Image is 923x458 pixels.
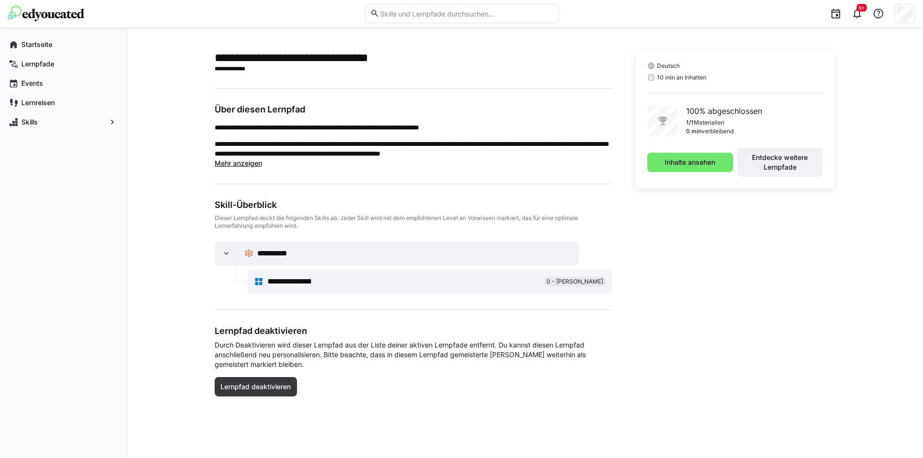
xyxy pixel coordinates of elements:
[657,74,706,81] span: 10 min an Inhalten
[737,148,823,177] button: Entdecke weitere Lernpfade
[215,340,612,369] span: Durch Deaktivieren wird dieser Lernpfad aus der Liste deiner aktiven Lernpfade entfernt. Du kanns...
[215,377,297,396] button: Lernpfad deaktivieren
[215,159,262,167] span: Mehr anzeigen
[657,62,680,70] span: Deutsch
[547,278,603,285] span: 0 - [PERSON_NAME]
[663,158,717,167] span: Inhalte ansehen
[215,325,612,336] h3: Lernpfad deaktivieren
[219,382,292,392] span: Lernpfad deaktivieren
[686,105,762,117] p: 100% abgeschlossen
[647,153,733,172] button: Inhalte ansehen
[686,119,694,126] p: 1/1
[215,214,612,230] div: Dieser Lernpfad deckt die folgenden Skills ab. Jeder Skill wird mit dem empfohlenen Level an Vorw...
[379,9,553,18] input: Skills und Lernpfade durchsuchen…
[686,127,702,135] p: 0 min
[215,104,612,115] h3: Über diesen Lernpfad
[742,153,818,172] span: Entdecke weitere Lernpfade
[215,200,612,210] div: Skill-Überblick
[702,127,734,135] p: verbleibend
[694,119,724,126] p: Materialien
[859,5,865,11] span: 9+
